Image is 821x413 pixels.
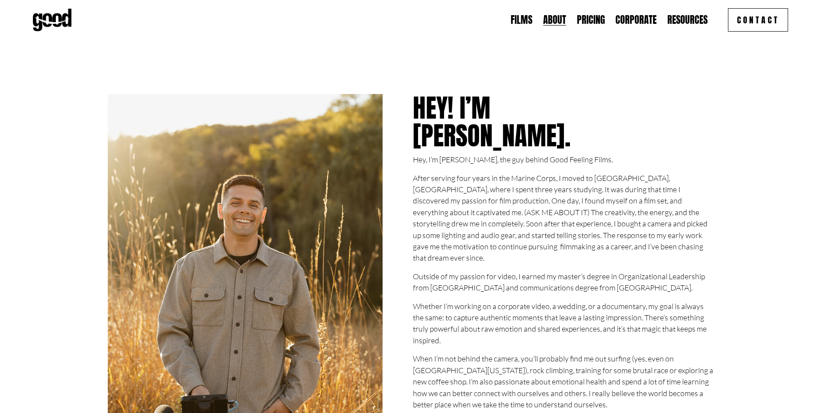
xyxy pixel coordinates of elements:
[413,353,713,410] p: When I’m not behind the camera, you’ll probably find me out surfing (yes, even on [GEOGRAPHIC_DAT...
[511,13,532,26] a: Films
[413,94,612,149] h2: Hey! I’m [PERSON_NAME].
[33,9,71,31] img: Good Feeling Films
[728,8,788,32] a: Contact
[543,13,566,26] a: About
[413,271,713,294] p: Outside of my passion for video, I earned my master’s degree in Organizational Leadership from [G...
[667,13,708,26] a: folder dropdown
[413,172,713,264] p: After serving four years in the Marine Corps, I moved to [GEOGRAPHIC_DATA], [GEOGRAPHIC_DATA], wh...
[577,13,605,26] a: Pricing
[667,14,708,26] span: Resources
[413,300,713,346] p: Whether I’m working on a corporate video, a wedding, or a documentary, my goal is always the same...
[615,13,657,26] a: Corporate
[413,154,713,165] p: Hey, I’m [PERSON_NAME], the guy behind Good Feeling Films.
